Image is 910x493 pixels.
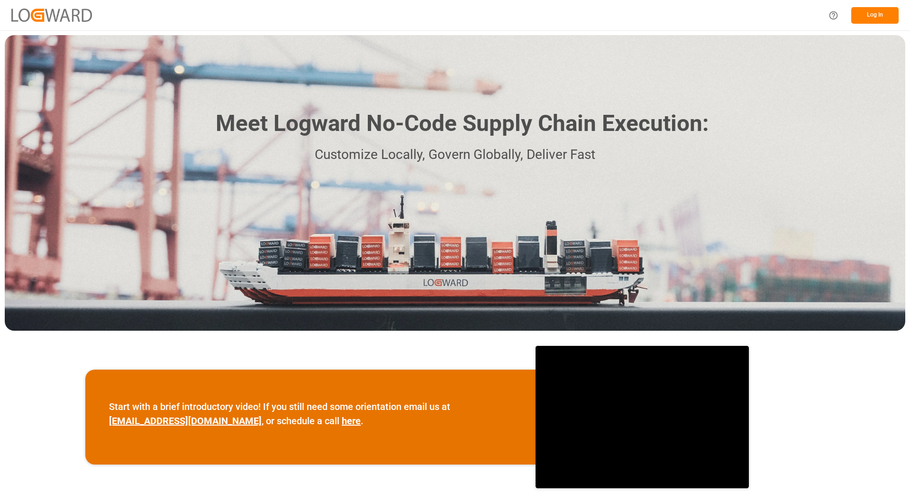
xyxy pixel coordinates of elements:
h1: Meet Logward No-Code Supply Chain Execution: [216,107,709,140]
a: [EMAIL_ADDRESS][DOMAIN_NAME] [109,415,262,427]
img: Logward_new_orange.png [11,9,92,21]
p: Customize Locally, Govern Globally, Deliver Fast [201,144,709,166]
p: Start with a brief introductory video! If you still need some orientation email us at , or schedu... [109,400,512,428]
button: Log In [851,7,899,24]
a: here [342,415,361,427]
button: Help Center [823,5,844,26]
